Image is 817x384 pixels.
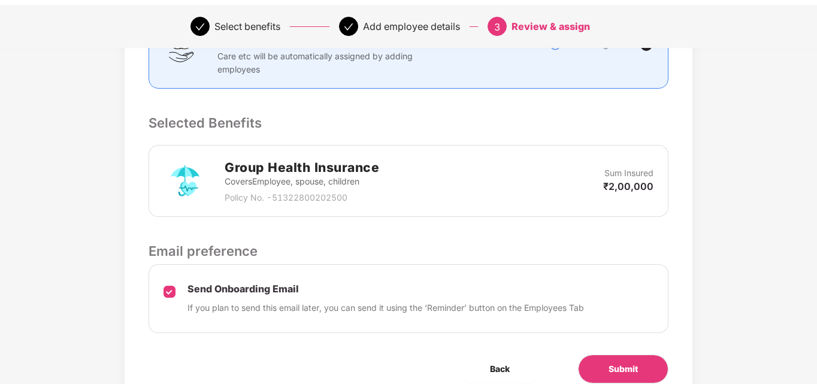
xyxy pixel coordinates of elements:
[460,355,540,383] button: Back
[164,159,207,202] img: svg+xml;base64,PHN2ZyB4bWxucz0iaHR0cDovL3d3dy53My5vcmcvMjAwMC9zdmciIHdpZHRoPSI3MiIgaGVpZ2h0PSI3Mi...
[363,17,460,36] div: Add employee details
[187,301,584,315] p: If you plan to send this email later, you can send it using the ‘Reminder’ button on the Employee...
[494,21,500,33] span: 3
[603,180,653,193] p: ₹2,00,000
[214,17,280,36] div: Select benefits
[195,22,205,32] span: check
[217,37,416,76] p: Clove Dental, Pharmeasy, Nua Women, Prystine Care etc will be automatically assigned by adding em...
[225,158,379,177] h2: Group Health Insurance
[225,175,379,188] p: Covers Employee, spouse, children
[512,17,590,36] div: Review & assign
[149,241,668,261] p: Email preference
[225,191,379,204] p: Policy No. - 51322800202500
[578,355,668,383] button: Submit
[609,362,638,376] span: Submit
[604,167,653,180] p: Sum Insured
[490,362,510,376] span: Back
[187,283,584,295] p: Send Onboarding Email
[344,22,353,32] span: check
[149,113,668,133] p: Selected Benefits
